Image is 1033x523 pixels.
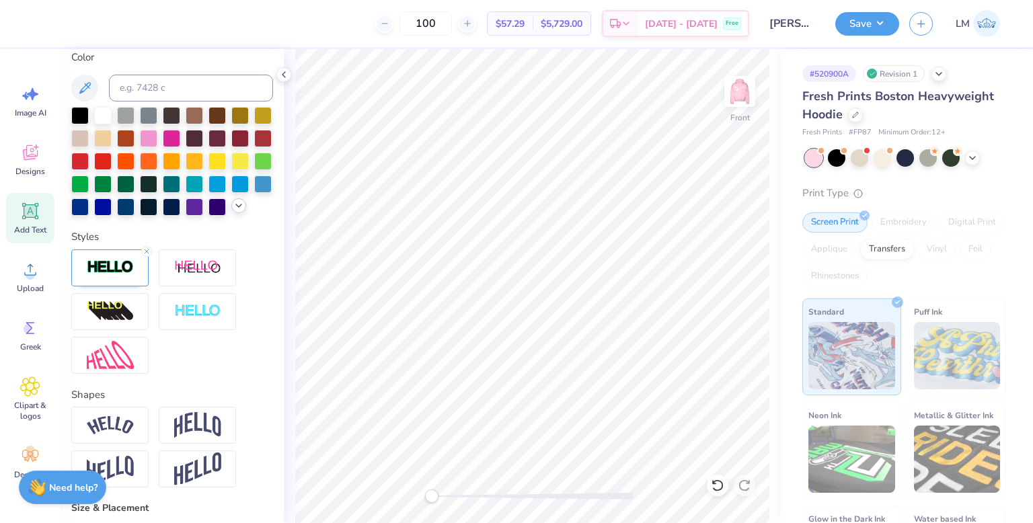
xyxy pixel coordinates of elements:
[174,304,221,319] img: Negative Space
[863,65,925,82] div: Revision 1
[174,412,221,438] img: Arch
[17,283,44,294] span: Upload
[726,78,753,105] img: Front
[730,112,750,124] div: Front
[425,489,438,503] div: Accessibility label
[808,408,841,422] span: Neon Ink
[15,166,45,177] span: Designs
[49,481,98,494] strong: Need help?
[849,127,872,138] span: # FP87
[914,408,993,422] span: Metallic & Glitter Ink
[87,456,134,482] img: Flag
[802,212,868,233] div: Screen Print
[914,322,1001,389] img: Puff Ink
[109,75,273,102] input: e.g. 7428 c
[960,239,991,259] div: Foil
[956,16,970,32] span: LM
[15,108,46,118] span: Image AI
[940,212,1005,233] div: Digital Print
[802,186,1006,201] div: Print Type
[20,341,41,352] span: Greek
[541,17,582,31] span: $5,729.00
[645,17,718,31] span: [DATE] - [DATE]
[878,127,946,138] span: Minimum Order: 12 +
[726,19,738,28] span: Free
[8,400,52,421] span: Clipart & logos
[950,10,1006,37] a: LM
[802,127,842,138] span: Fresh Prints
[872,212,935,233] div: Embroidery
[87,300,134,322] img: 3D Illusion
[87,416,134,434] img: Arc
[71,229,99,245] label: Styles
[496,17,525,31] span: $57.29
[14,469,46,480] span: Decorate
[71,501,273,515] div: Size & Placement
[802,88,994,122] span: Fresh Prints Boston Heavyweight Hoodie
[759,10,825,37] input: Untitled Design
[808,322,895,389] img: Standard
[87,341,134,370] img: Free Distort
[802,266,868,286] div: Rhinestones
[835,12,899,36] button: Save
[399,11,452,36] input: – –
[71,50,273,65] label: Color
[914,305,942,319] span: Puff Ink
[918,239,956,259] div: Vinyl
[802,239,856,259] div: Applique
[973,10,1000,37] img: Lydia Monahan
[914,426,1001,493] img: Metallic & Glitter Ink
[808,426,895,493] img: Neon Ink
[71,387,105,403] label: Shapes
[808,305,844,319] span: Standard
[174,452,221,485] img: Rise
[174,259,221,276] img: Shadow
[87,259,134,275] img: Stroke
[14,225,46,235] span: Add Text
[860,239,914,259] div: Transfers
[802,65,856,82] div: # 520900A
